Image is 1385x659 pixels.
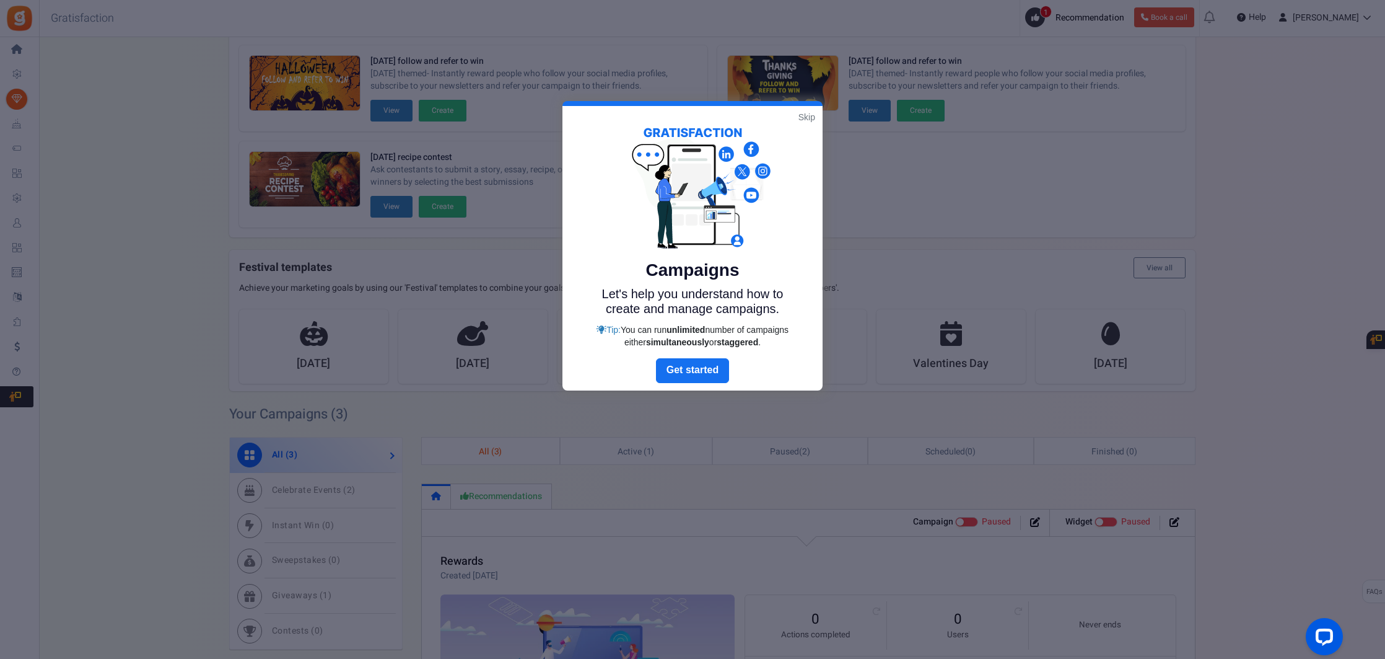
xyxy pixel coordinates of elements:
[798,111,815,123] a: Skip
[621,325,789,347] span: You can run number of campaigns either or .
[590,324,795,348] div: Tip:
[666,325,705,335] strong: unlimited
[646,337,709,347] strong: simultaneously
[590,286,795,316] p: Let's help you understand how to create and manage campaigns.
[656,358,729,383] a: Next
[717,337,758,347] strong: staggered
[590,260,795,280] h5: Campaigns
